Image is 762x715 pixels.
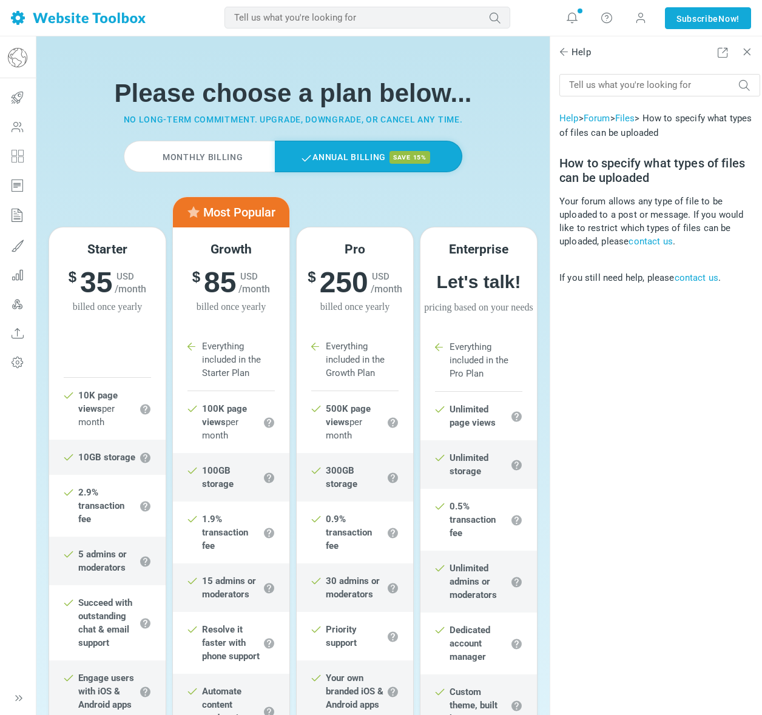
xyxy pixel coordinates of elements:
a: Forum [584,113,610,124]
strong: 100K page views [202,403,247,428]
h5: Growth [176,242,286,257]
h5: Enterprise [423,242,534,257]
h5: Most Popular [181,205,282,220]
p: If you still need help, please . [559,258,760,284]
p: Your forum allows any type of file to be uploaded to a post or message. If you would like to rest... [559,195,760,248]
a: Files [615,113,635,124]
span: Help [559,45,591,59]
strong: 10GB storage [78,452,135,463]
strong: 300GB storage [326,465,357,489]
label: Annual Billing [275,141,462,172]
span: billed once yearly [52,300,163,314]
strong: 30 admins or moderators [326,576,380,600]
span: billed once yearly [176,300,286,314]
a: Help [559,113,579,124]
span: Back [558,45,570,58]
sup: $ [69,265,80,289]
strong: 10K page views [78,390,118,414]
strong: 1.9% transaction fee [202,514,248,551]
span: > > > How to specify what types of files can be uploaded [559,113,752,138]
span: Pricing based on your needs [423,300,534,315]
li: per month [297,391,413,453]
a: SubscribeNow! [665,7,751,29]
span: /month [371,283,402,295]
h6: 35 [52,265,163,300]
strong: Unlimited admins or moderators [450,563,497,600]
strong: Unlimited page views [450,404,496,428]
span: /month [238,283,270,295]
h2: How to specify what types of files can be uploaded [559,156,760,185]
strong: 0.9% transaction fee [326,514,372,551]
span: save 15% [389,151,430,164]
strong: 5 admins or moderators [78,549,127,573]
a: contact us [629,236,673,247]
strong: Unlimited storage [450,452,488,477]
h6: Let's talk! [423,271,534,293]
a: contact us [675,272,719,283]
strong: Priority support [326,624,357,648]
img: globe-icon.png [8,48,27,67]
input: Tell us what you're looking for [224,7,510,29]
li: per month [49,378,166,440]
span: Now! [718,12,740,25]
strong: Dedicated account manager [450,625,490,662]
strong: Your own branded iOS & Android apps [326,673,383,710]
h6: 85 [176,265,286,300]
span: USD [116,271,134,282]
sup: $ [192,265,204,289]
strong: 0.5% transaction fee [450,501,496,539]
li: Everything included in the Starter Plan [187,329,275,391]
strong: Engage users with iOS & Android apps [78,673,134,710]
li: Everything included in the Growth Plan [311,329,399,391]
h1: Please choose a plan below... [46,78,541,109]
li: Everything included in the Pro Plan [435,329,522,392]
strong: 15 admins or moderators [202,576,256,600]
span: USD [240,271,258,282]
span: USD [372,271,389,282]
strong: 500K page views [326,403,371,428]
h6: 250 [300,265,410,300]
span: billed once yearly [300,300,410,314]
strong: Succeed with outstanding chat & email support [78,597,132,648]
strong: 100GB storage [202,465,234,489]
li: Starter Plan [64,342,151,378]
input: Tell us what you're looking for [559,74,760,96]
small: No long-term commitment. Upgrade, downgrade, or cancel any time. [124,115,463,124]
label: Monthly Billing [124,141,274,172]
strong: Resolve it faster with phone support [202,624,260,662]
h5: Starter [52,242,163,257]
strong: 2.9% transaction fee [78,487,124,525]
h5: Pro [300,242,410,257]
sup: $ [308,265,319,289]
span: /month [115,283,146,295]
li: per month [173,391,289,453]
